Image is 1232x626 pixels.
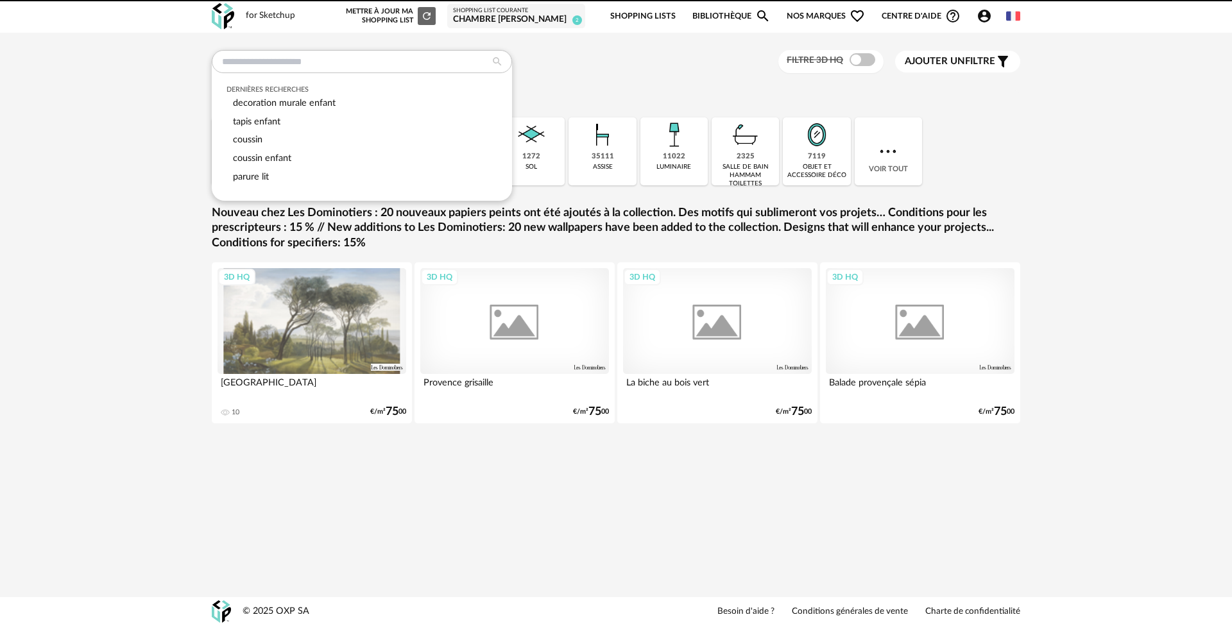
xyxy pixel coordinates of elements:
[800,117,834,152] img: Miroir.png
[218,374,406,400] div: [GEOGRAPHIC_DATA]
[663,152,685,162] div: 11022
[776,407,812,416] div: €/m² 00
[592,152,614,162] div: 35111
[755,8,771,24] span: Magnify icon
[233,98,336,108] span: decoration murale enfant
[212,206,1020,251] a: Nouveau chez Les Dominotiers : 20 nouveaux papiers peints ont été ajoutés à la collection. Des mo...
[787,1,865,31] span: Nos marques
[1006,9,1020,23] img: fr
[233,153,291,163] span: coussin enfant
[787,56,843,65] span: Filtre 3D HQ
[905,56,965,66] span: Ajouter un
[945,8,961,24] span: Help Circle Outline icon
[877,140,900,163] img: more.7b13dc1.svg
[737,152,755,162] div: 2325
[855,117,922,185] div: Voir tout
[526,163,537,171] div: sol
[791,407,804,416] span: 75
[246,10,295,22] div: for Sketchup
[925,606,1020,618] a: Charte de confidentialité
[588,407,601,416] span: 75
[343,7,436,25] div: Mettre à jour ma Shopping List
[212,3,234,30] img: OXP
[994,407,1007,416] span: 75
[453,7,579,26] a: Shopping List courante CHAMBRE [PERSON_NAME] 2
[610,1,676,31] a: Shopping Lists
[656,117,691,152] img: Luminaire.png
[227,85,498,94] div: Dernières recherches
[717,606,774,618] a: Besoin d'aide ?
[233,117,280,126] span: tapis enfant
[232,408,239,417] div: 10
[233,172,269,182] span: parure lit
[421,269,458,285] div: 3D HQ
[421,12,432,19] span: Refresh icon
[453,7,579,15] div: Shopping List courante
[692,1,771,31] a: BibliothèqueMagnify icon
[792,606,908,618] a: Conditions générales de vente
[905,55,995,68] span: filtre
[218,269,255,285] div: 3D HQ
[826,269,864,285] div: 3D HQ
[212,262,412,423] a: 3D HQ [GEOGRAPHIC_DATA] 10 €/m²7500
[420,374,609,400] div: Provence grisaille
[522,152,540,162] div: 1272
[573,407,609,416] div: €/m² 00
[979,407,1014,416] div: €/m² 00
[593,163,613,171] div: assise
[623,374,812,400] div: La biche au bois vert
[572,15,582,25] span: 2
[787,163,846,180] div: objet et accessoire déco
[617,262,817,423] a: 3D HQ La biche au bois vert €/m²7500
[820,262,1020,423] a: 3D HQ Balade provençale sépia €/m²7500
[977,8,998,24] span: Account Circle icon
[386,407,398,416] span: 75
[728,117,763,152] img: Salle%20de%20bain.png
[624,269,661,285] div: 3D HQ
[808,152,826,162] div: 7119
[415,262,615,423] a: 3D HQ Provence grisaille €/m²7500
[715,163,775,188] div: salle de bain hammam toilettes
[995,54,1011,69] span: Filter icon
[243,605,309,618] div: © 2025 OXP SA
[370,407,406,416] div: €/m² 00
[212,600,231,623] img: OXP
[882,8,961,24] span: Centre d'aideHelp Circle Outline icon
[977,8,992,24] span: Account Circle icon
[514,117,549,152] img: Sol.png
[850,8,865,24] span: Heart Outline icon
[453,14,579,26] div: CHAMBRE [PERSON_NAME]
[826,374,1014,400] div: Balade provençale sépia
[585,117,620,152] img: Assise.png
[233,135,262,144] span: coussin
[656,163,691,171] div: luminaire
[895,51,1020,72] button: Ajouter unfiltre Filter icon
